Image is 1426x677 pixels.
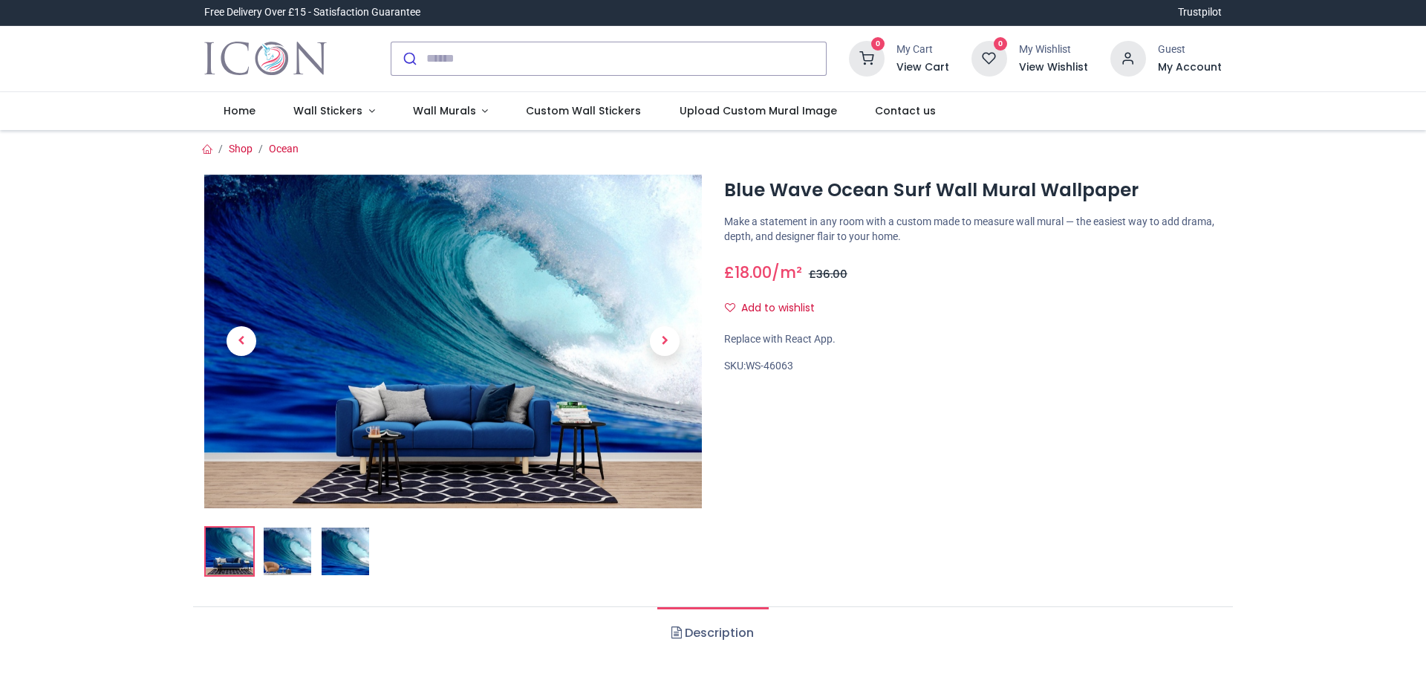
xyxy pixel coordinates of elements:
span: /m² [772,262,802,283]
span: Wall Stickers [293,103,362,118]
div: Guest [1158,42,1222,57]
span: £ [724,262,772,283]
sup: 0 [994,37,1008,51]
span: Custom Wall Stickers [526,103,641,118]
span: Wall Murals [413,103,476,118]
h1: Blue Wave Ocean Surf Wall Mural Wallpaper [724,178,1222,203]
a: 0 [971,51,1007,63]
span: Upload Custom Mural Image [680,103,837,118]
img: Blue Wave Ocean Surf Wall Mural Wallpaper [206,528,253,575]
span: Home [224,103,255,118]
div: Free Delivery Over £15 - Satisfaction Guarantee [204,5,420,20]
a: Description [657,607,768,659]
a: Previous [204,224,279,458]
a: 0 [849,51,885,63]
a: Ocean [269,143,299,155]
sup: 0 [871,37,885,51]
a: View Wishlist [1019,60,1088,75]
img: WS-46063-03 [322,528,369,575]
span: 18.00 [735,262,772,283]
span: Next [650,326,680,356]
a: Wall Stickers [274,92,394,131]
button: Add to wishlistAdd to wishlist [724,296,827,321]
a: Shop [229,143,253,155]
span: 36.00 [816,267,847,282]
img: Blue Wave Ocean Surf Wall Mural Wallpaper [204,175,702,508]
a: My Account [1158,60,1222,75]
img: Icon Wall Stickers [204,38,327,80]
p: Make a statement in any room with a custom made to measure wall mural — the easiest way to add dr... [724,215,1222,244]
a: View Cart [896,60,949,75]
div: My Wishlist [1019,42,1088,57]
span: WS-46063 [746,360,793,372]
div: My Cart [896,42,949,57]
div: Replace with React App. [724,332,1222,347]
button: Submit [391,42,426,75]
a: Trustpilot [1178,5,1222,20]
span: Previous [227,326,256,356]
a: Next [628,224,702,458]
span: £ [809,267,847,282]
span: Contact us [875,103,936,118]
img: WS-46063-02 [264,528,311,575]
div: SKU: [724,359,1222,374]
i: Add to wishlist [725,302,735,313]
a: Logo of Icon Wall Stickers [204,38,327,80]
a: Wall Murals [394,92,507,131]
